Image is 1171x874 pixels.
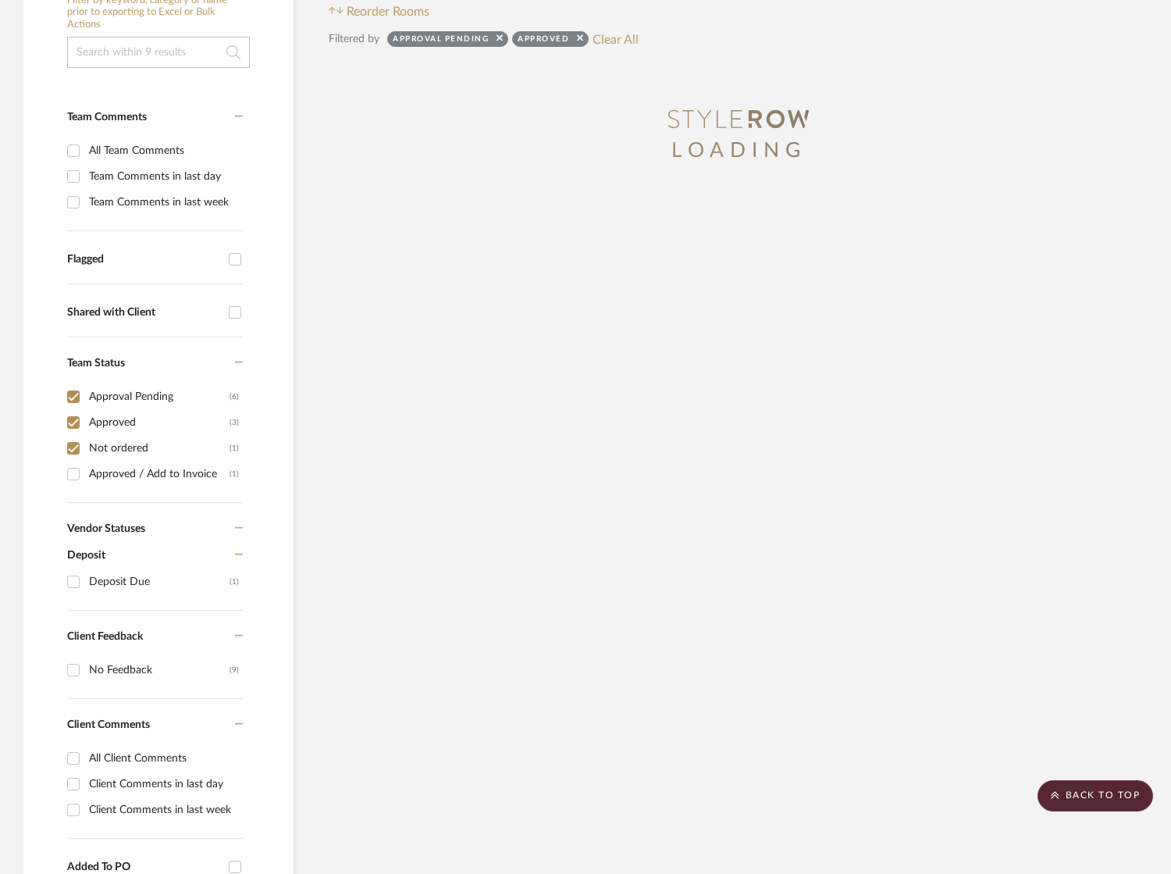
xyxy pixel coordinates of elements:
div: Client Comments in last day [89,772,239,797]
span: Team Comments [67,112,147,123]
div: (6) [230,384,239,409]
div: Added To PO [67,861,221,874]
div: Approved [518,34,569,49]
button: Reorder Rooms [329,2,429,21]
div: Deposit Due [89,569,230,594]
span: Reorder Rooms [347,2,429,21]
span: Team Status [67,358,125,369]
div: All Client Comments [89,746,239,771]
div: (1) [230,569,239,594]
div: Client Comments in last week [89,797,239,822]
span: Client Feedback [67,631,143,642]
span: Deposit [67,550,105,561]
div: Team Comments in last day [89,164,239,189]
div: Approved / Add to Invoice [89,462,230,487]
button: Clear All [593,29,639,49]
input: Search within 9 results [67,37,250,68]
div: Approved [89,410,230,435]
div: All Team Comments [89,138,239,163]
div: (3) [230,410,239,435]
div: Shared with Client [67,306,221,319]
div: Filtered by [329,30,379,48]
div: Flagged [67,253,221,266]
scroll-to-top-button: BACK TO TOP [1038,780,1153,812]
div: (1) [230,462,239,487]
div: No Feedback [89,658,230,683]
div: Approval Pending [89,384,230,409]
div: Not ordered [89,436,230,461]
div: Team Comments in last week [89,190,239,215]
div: Approval Pending [393,34,489,49]
div: (1) [230,436,239,461]
span: Vendor Statuses [67,523,145,534]
span: Client Comments [67,719,150,730]
div: (9) [230,658,239,683]
span: LOADING [671,141,806,161]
